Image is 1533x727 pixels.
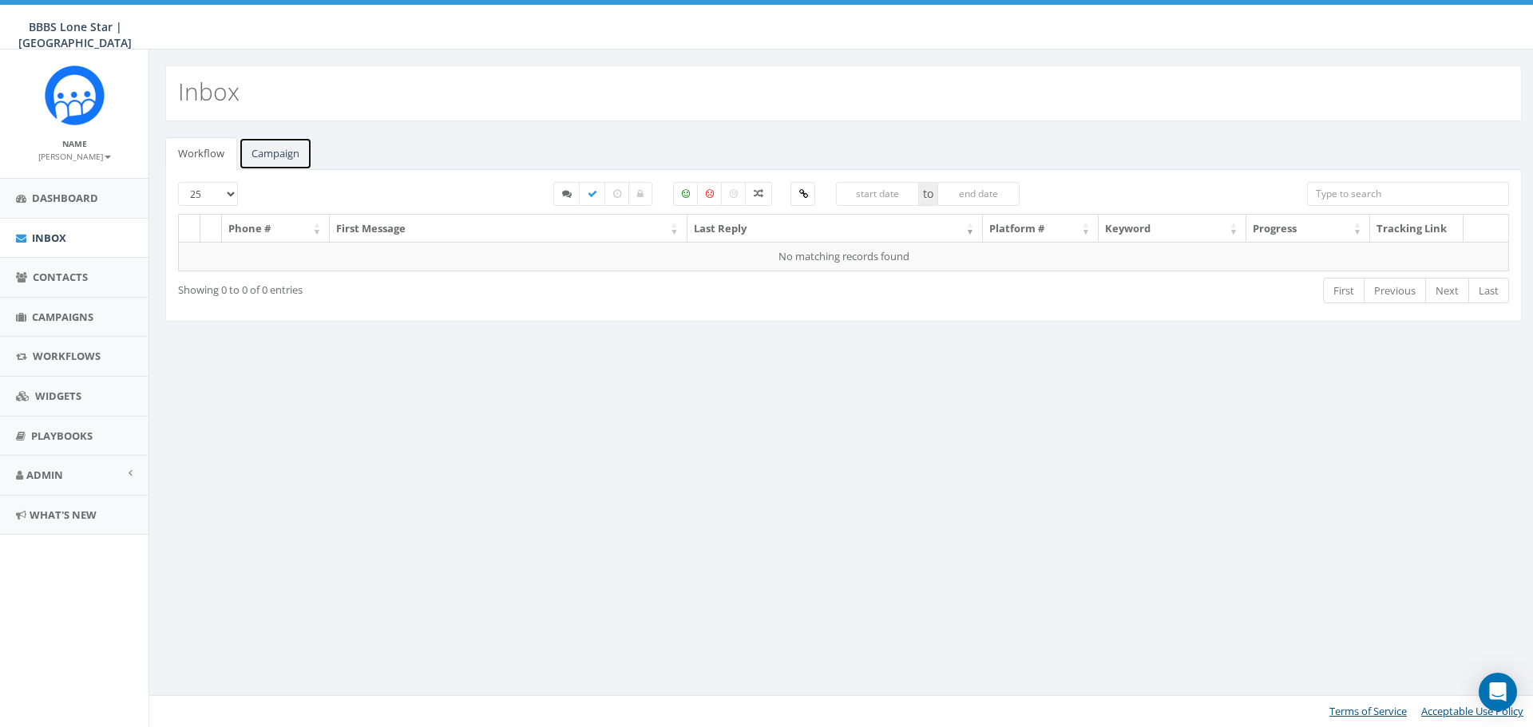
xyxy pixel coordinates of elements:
a: Last [1468,278,1509,304]
input: Type to search [1307,182,1509,206]
th: Tracking Link [1370,215,1464,243]
span: Campaigns [32,310,93,324]
small: Name [62,138,87,149]
div: Open Intercom Messenger [1479,673,1517,711]
label: Neutral [721,182,747,206]
label: Expired [604,182,630,206]
label: Negative [697,182,723,206]
span: Admin [26,468,63,482]
label: Started [553,182,580,206]
label: Completed [579,182,606,206]
a: Previous [1364,278,1426,304]
th: Phone #: activate to sort column ascending [222,215,330,243]
img: Rally_Corp_Icon.png [45,65,105,125]
label: Positive [673,182,699,206]
a: [PERSON_NAME] [38,148,111,163]
span: What's New [30,508,97,522]
th: Progress: activate to sort column ascending [1246,215,1370,243]
span: Contacts [33,270,88,284]
th: Keyword: activate to sort column ascending [1099,215,1246,243]
th: First Message: activate to sort column ascending [330,215,687,243]
a: Workflow [165,137,237,170]
label: Mixed [745,182,772,206]
span: Dashboard [32,191,98,205]
span: to [919,182,937,206]
input: start date [836,182,919,206]
div: Showing 0 to 0 of 0 entries [178,276,719,298]
a: First [1323,278,1365,304]
small: [PERSON_NAME] [38,151,111,162]
a: Next [1425,278,1469,304]
input: end date [937,182,1020,206]
a: Campaign [239,137,312,170]
span: Inbox [32,231,66,245]
th: Last Reply: activate to sort column ascending [687,215,983,243]
th: Platform #: activate to sort column ascending [983,215,1099,243]
span: Playbooks [31,429,93,443]
h2: Inbox [178,78,240,105]
label: Clicked [790,182,815,206]
a: Acceptable Use Policy [1421,704,1523,718]
td: No matching records found [179,242,1509,271]
span: Workflows [33,349,101,363]
span: Widgets [35,389,81,403]
label: Closed [628,182,652,206]
a: Terms of Service [1329,704,1407,718]
span: BBBS Lone Star | [GEOGRAPHIC_DATA] [18,19,132,50]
